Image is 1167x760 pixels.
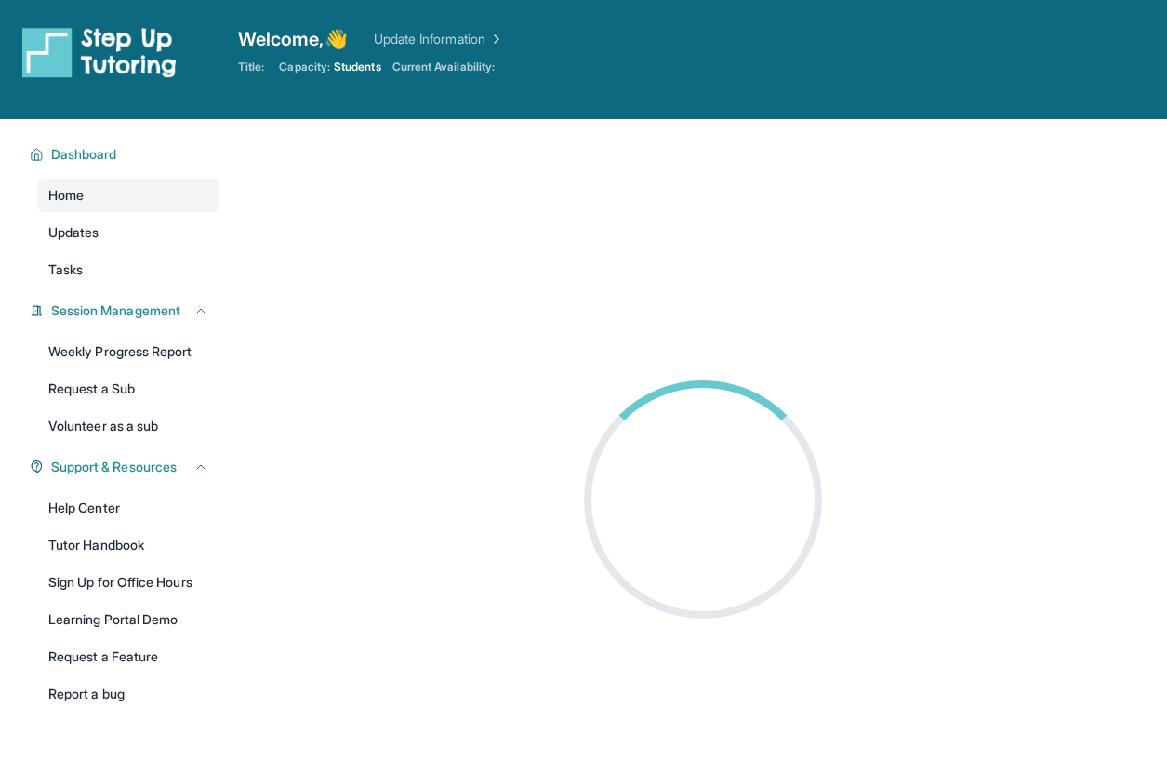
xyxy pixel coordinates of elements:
[238,26,348,52] span: Welcome, 👋
[37,566,219,599] a: Sign Up for Office Hours
[37,603,219,636] a: Learning Portal Demo
[48,223,99,242] span: Updates
[37,253,219,287] a: Tasks
[48,260,83,279] span: Tasks
[51,145,117,164] span: Dashboard
[37,677,219,711] a: Report a bug
[37,528,219,562] a: Tutor Handbook
[51,301,180,320] span: Session Management
[37,409,219,443] a: Volunteer as a sub
[392,60,495,74] span: Current Availability:
[37,372,219,406] a: Request a Sub
[37,179,219,212] a: Home
[48,186,84,205] span: Home
[238,60,264,74] span: Title:
[37,216,219,249] a: Updates
[44,458,208,476] button: Support & Resources
[37,491,219,525] a: Help Center
[37,335,219,368] a: Weekly Progress Report
[279,60,330,74] span: Capacity:
[51,458,177,476] span: Support & Resources
[334,60,381,74] span: Students
[374,30,504,48] a: Update Information
[485,30,504,48] img: Chevron Right
[37,640,219,673] a: Request a Feature
[44,145,208,164] button: Dashboard
[44,301,208,320] button: Session Management
[22,26,177,78] img: logo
